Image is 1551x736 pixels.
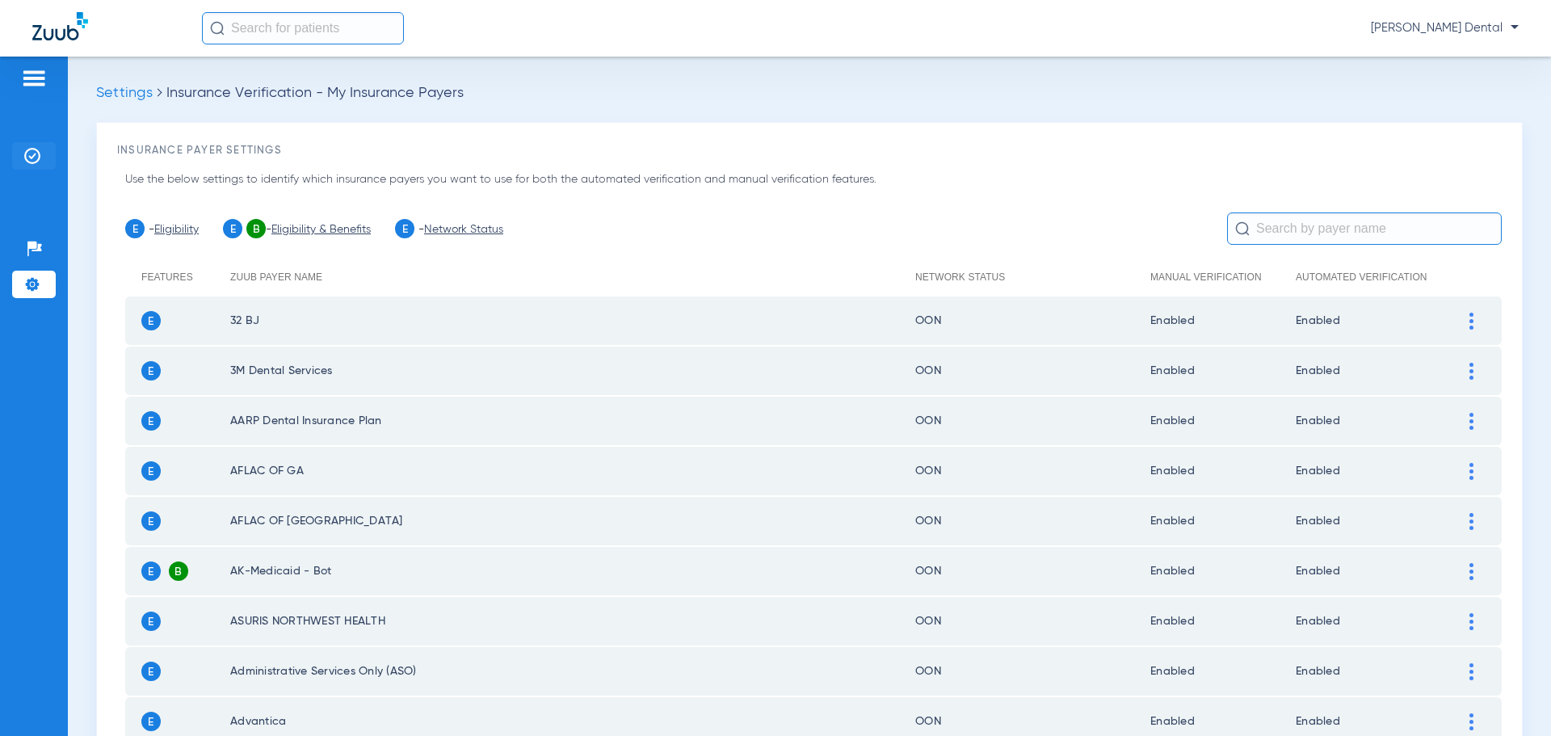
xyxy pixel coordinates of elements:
span: OON [915,415,941,427]
span: Settings [96,86,153,100]
span: E [141,311,161,330]
span: Enabled [1296,415,1340,427]
td: Administrative Services Only (ASO) [230,647,915,696]
p: Use the below settings to identify which insurance payers you want to use for both the automated ... [125,171,1502,188]
span: E [141,511,161,531]
span: Enabled [1296,515,1340,527]
span: E [223,219,242,238]
span: Enabled [1150,315,1195,326]
img: group-vertical.svg [1469,413,1473,430]
img: group-vertical.svg [1469,713,1473,730]
span: B [246,219,266,238]
span: Enabled [1296,716,1340,727]
span: Enabled [1296,616,1340,627]
img: Search Icon [210,21,225,36]
li: - [223,219,371,238]
span: Enabled [1296,365,1340,376]
span: Enabled [1296,566,1340,577]
img: group-vertical.svg [1469,563,1473,580]
span: OON [915,515,941,527]
span: Enabled [1150,415,1195,427]
span: Enabled [1150,716,1195,727]
span: OON [915,716,941,727]
span: E [141,712,161,731]
span: E [141,612,161,631]
td: ASURIS NORTHWEST HEALTH [230,597,915,646]
iframe: Chat Widget [1470,658,1551,736]
span: OON [915,465,941,477]
a: Eligibility & Benefits [271,224,371,235]
td: AK-Medicaid - Bot [230,547,915,595]
td: AFLAC OF GA [230,447,915,495]
span: OON [915,666,941,677]
span: E [395,219,414,238]
span: E [125,219,145,238]
th: Manual verification [1150,258,1296,296]
span: E [141,461,161,481]
img: hamburger-icon [21,69,47,88]
span: OON [915,616,941,627]
td: 3M Dental Services [230,347,915,395]
img: group-vertical.svg [1469,313,1473,330]
th: Network Status [915,258,1150,296]
input: Search for patients [202,12,404,44]
td: AARP Dental Insurance Plan [230,397,915,445]
span: OON [915,315,941,326]
img: Search Icon [1235,221,1250,236]
span: Enabled [1150,616,1195,627]
span: Enabled [1150,465,1195,477]
input: Search by payer name [1227,212,1502,245]
span: Enabled [1150,365,1195,376]
span: Enabled [1150,566,1195,577]
span: E [141,561,161,581]
img: Zuub Logo [32,12,88,40]
span: E [141,361,161,381]
li: - [125,219,199,238]
img: group-vertical.svg [1469,363,1473,380]
span: Enabled [1296,666,1340,677]
td: AFLAC OF [GEOGRAPHIC_DATA] [230,497,915,545]
th: Features [125,258,230,296]
img: group-vertical.svg [1469,613,1473,630]
span: Enabled [1150,515,1195,527]
a: Eligibility [154,224,199,235]
img: group-vertical.svg [1469,463,1473,480]
h3: Insurance Payer Settings [117,143,1502,159]
span: [PERSON_NAME] Dental [1371,20,1519,36]
span: E [141,662,161,681]
span: OON [915,365,941,376]
span: Enabled [1296,315,1340,326]
span: Enabled [1296,465,1340,477]
span: E [141,411,161,431]
span: Enabled [1150,666,1195,677]
th: Zuub payer name [230,258,915,296]
li: - [395,219,503,238]
span: OON [915,566,941,577]
img: group-vertical.svg [1469,663,1473,680]
a: Network Status [424,224,503,235]
img: group-vertical.svg [1469,513,1473,530]
span: B [169,561,188,581]
td: 32 BJ [230,297,915,345]
th: Automated Verification [1296,258,1457,296]
span: Insurance Verification - My Insurance Payers [166,86,464,100]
